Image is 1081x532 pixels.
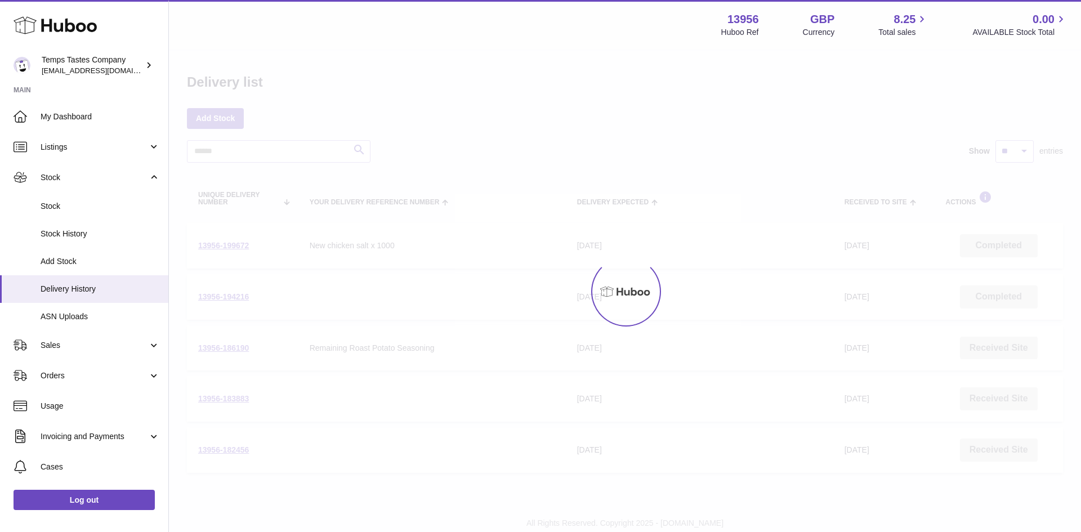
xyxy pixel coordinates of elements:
a: 8.25 Total sales [878,12,928,38]
span: Usage [41,401,160,412]
img: internalAdmin-13956@internal.huboo.com [14,57,30,74]
div: Currency [803,27,835,38]
span: AVAILABLE Stock Total [972,27,1067,38]
span: Delivery History [41,284,160,294]
div: Huboo Ref [721,27,759,38]
span: Sales [41,340,148,351]
span: Orders [41,370,148,381]
span: Stock [41,201,160,212]
span: My Dashboard [41,111,160,122]
span: ASN Uploads [41,311,160,322]
span: Listings [41,142,148,153]
span: Cases [41,462,160,472]
a: Log out [14,490,155,510]
a: 0.00 AVAILABLE Stock Total [972,12,1067,38]
strong: GBP [810,12,834,27]
span: [EMAIL_ADDRESS][DOMAIN_NAME] [42,66,166,75]
div: Temps Tastes Company [42,55,143,76]
span: Total sales [878,27,928,38]
span: 0.00 [1033,12,1055,27]
span: Add Stock [41,256,160,267]
span: Invoicing and Payments [41,431,148,442]
span: Stock History [41,229,160,239]
span: Stock [41,172,148,183]
span: 8.25 [894,12,916,27]
strong: 13956 [727,12,759,27]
